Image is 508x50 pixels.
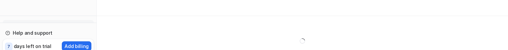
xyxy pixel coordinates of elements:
p: 7 [7,44,10,50]
p: days left on trial [14,43,51,50]
p: Add billing [65,43,89,50]
a: Chat [3,20,94,29]
a: Help and support [3,28,94,38]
